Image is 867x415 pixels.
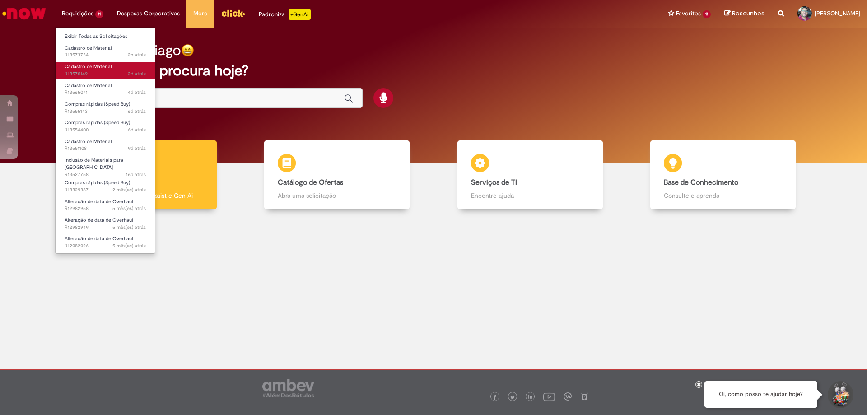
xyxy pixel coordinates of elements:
a: Serviços de TI Encontre ajuda [433,140,627,210]
a: Exibir Todas as Solicitações [56,32,155,42]
a: Aberto R13555143 : Compras rápidas (Speed Buy) [56,99,155,116]
span: Compras rápidas (Speed Buy) [65,101,130,107]
time: 22/09/2025 10:59:58 [128,126,146,133]
time: 28/04/2025 08:14:36 [112,242,146,249]
span: R13573734 [65,51,146,59]
a: Aberto R13554400 : Compras rápidas (Speed Buy) [56,118,155,135]
time: 28/07/2025 14:26:21 [112,187,146,193]
span: Cadastro de Material [65,138,112,145]
span: Rascunhos [732,9,764,18]
time: 28/04/2025 08:19:03 [112,224,146,231]
time: 19/09/2025 14:57:44 [128,145,146,152]
a: Aberto R13570149 : Cadastro de Material [56,62,155,79]
span: 2 mês(es) atrás [112,187,146,193]
img: logo_footer_naosei.png [580,392,588,401]
b: Catálogo de Ofertas [278,178,343,187]
button: Iniciar Conversa de Suporte [826,381,853,408]
span: 5 mês(es) atrás [112,205,146,212]
img: ServiceNow [1,5,47,23]
p: Consulte e aprenda [664,191,782,200]
span: 5 mês(es) atrás [112,224,146,231]
span: Cadastro de Material [65,45,112,51]
time: 26/09/2025 11:34:02 [128,70,146,77]
b: Base de Conhecimento [664,178,738,187]
ul: Requisições [55,27,155,254]
a: Aberto R12982926 : Alteração de data de Overhaul [56,234,155,251]
a: Aberto R13527758 : Inclusão de Materiais para Estoques [56,155,155,175]
div: Padroniza [259,9,311,20]
img: logo_footer_twitter.png [510,395,515,400]
span: R12982958 [65,205,146,212]
span: 2h atrás [128,51,146,58]
span: Inclusão de Materiais para [GEOGRAPHIC_DATA] [65,157,123,171]
span: Alteração de data de Overhaul [65,217,133,224]
span: 11 [703,10,711,18]
span: 9d atrás [128,145,146,152]
a: Aberto R13329387 : Compras rápidas (Speed Buy) [56,178,155,195]
span: R12982949 [65,224,146,231]
span: R13565071 [65,89,146,96]
span: 6d atrás [128,126,146,133]
span: Cadastro de Material [65,82,112,89]
span: R12982926 [65,242,146,250]
a: Base de Conhecimento Consulte e aprenda [627,140,820,210]
div: Oi, como posso te ajudar hoje? [704,381,817,408]
span: R13329387 [65,187,146,194]
span: 6d atrás [128,108,146,115]
img: logo_footer_ambev_rotulo_gray.png [262,379,314,397]
a: Rascunhos [724,9,764,18]
a: Aberto R12982949 : Alteração de data de Overhaul [56,215,155,232]
span: 11 [95,10,103,18]
span: Despesas Corporativas [117,9,180,18]
p: Encontre ajuda [471,191,589,200]
span: 2d atrás [128,70,146,77]
span: [PERSON_NAME] [815,9,860,17]
img: logo_footer_facebook.png [493,395,497,400]
span: Favoritos [676,9,701,18]
img: logo_footer_linkedin.png [528,395,533,400]
time: 25/09/2025 08:17:59 [128,89,146,96]
time: 22/09/2025 13:18:13 [128,108,146,115]
img: logo_footer_youtube.png [543,391,555,402]
b: Serviços de TI [471,178,517,187]
img: logo_footer_workplace.png [564,392,572,401]
time: 28/04/2025 08:21:43 [112,205,146,212]
p: Abra uma solicitação [278,191,396,200]
time: 28/09/2025 08:54:30 [128,51,146,58]
a: Aberto R13565071 : Cadastro de Material [56,81,155,98]
a: Aberto R12982958 : Alteração de data de Overhaul [56,197,155,214]
img: happy-face.png [181,44,194,57]
span: Alteração de data de Overhaul [65,198,133,205]
span: R13527758 [65,171,146,178]
span: Cadastro de Material [65,63,112,70]
time: 12/09/2025 13:50:46 [126,171,146,178]
span: R13554400 [65,126,146,134]
p: +GenAi [289,9,311,20]
span: R13551108 [65,145,146,152]
span: R13555143 [65,108,146,115]
span: 16d atrás [126,171,146,178]
span: Compras rápidas (Speed Buy) [65,119,130,126]
span: R13570149 [65,70,146,78]
h2: O que você procura hoje? [78,63,789,79]
span: Compras rápidas (Speed Buy) [65,179,130,186]
a: Aberto R13573734 : Cadastro de Material [56,43,155,60]
span: More [193,9,207,18]
span: Requisições [62,9,93,18]
a: Tirar dúvidas Tirar dúvidas com Lupi Assist e Gen Ai [47,140,241,210]
span: 4d atrás [128,89,146,96]
span: 5 mês(es) atrás [112,242,146,249]
a: Catálogo de Ofertas Abra uma solicitação [241,140,434,210]
img: click_logo_yellow_360x200.png [221,6,245,20]
span: Alteração de data de Overhaul [65,235,133,242]
a: Aberto R13551108 : Cadastro de Material [56,137,155,154]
